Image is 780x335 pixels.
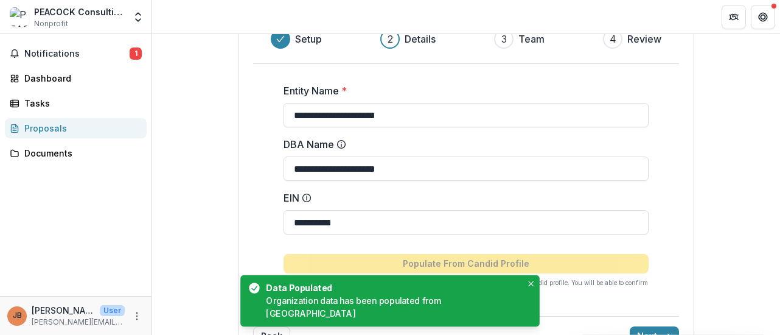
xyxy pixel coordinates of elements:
[295,32,322,46] h3: Setup
[10,7,29,27] img: PEACOCK Consulting Inc
[518,32,545,46] h3: Team
[34,5,125,18] div: PEACOCK Consulting Inc
[524,277,537,290] button: Close
[5,93,147,113] a: Tasks
[266,294,522,320] div: Organization data has been populated from [GEOGRAPHIC_DATA]
[501,32,507,46] div: 3
[24,122,137,135] div: Proposals
[24,97,137,110] div: Tasks
[130,48,142,60] span: 1
[388,32,393,46] div: 2
[284,191,641,205] label: EIN
[100,305,125,316] p: User
[610,32,616,46] div: 4
[751,5,775,29] button: Get Help
[627,32,661,46] h3: Review
[5,44,147,63] button: Notifications1
[24,72,137,85] div: Dashboard
[266,281,518,294] div: Data Populated
[722,5,746,29] button: Partners
[34,18,68,29] span: Nonprofit
[24,49,130,59] span: Notifications
[284,83,641,98] label: Entity Name
[271,29,661,49] div: Progress
[13,312,22,320] div: Josie Badger
[130,309,144,323] button: More
[284,254,649,273] button: Populate From Candid Profile
[405,32,436,46] h3: Details
[130,5,147,29] button: Open entity switcher
[284,137,641,152] label: DBA Name
[5,68,147,88] a: Dashboard
[5,143,147,163] a: Documents
[32,317,125,328] p: [PERSON_NAME][EMAIL_ADDRESS][DOMAIN_NAME]
[32,304,95,317] p: [PERSON_NAME]
[24,147,137,160] div: Documents
[5,118,147,138] a: Proposals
